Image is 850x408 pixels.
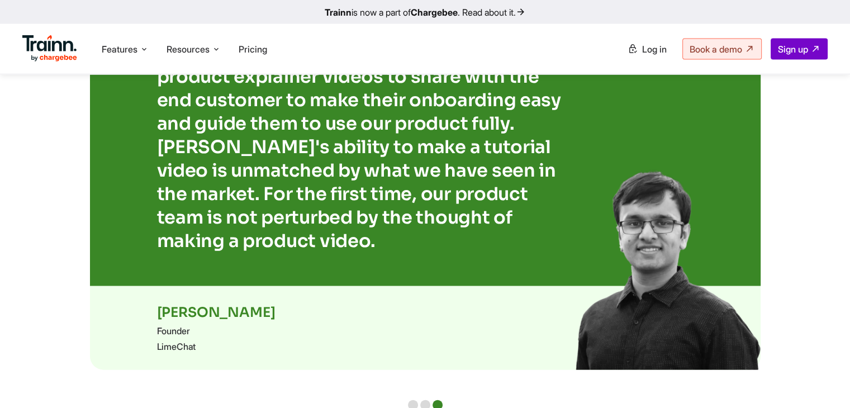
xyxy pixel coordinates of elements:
iframe: Chat Widget [794,354,850,408]
a: Sign up [771,39,828,60]
span: Book a demo [690,44,742,55]
img: Trainn Logo [22,35,77,62]
span: Sign up [778,44,808,55]
p: Founder [157,325,694,336]
b: Trainn [325,7,352,18]
a: Book a demo [682,39,762,60]
a: Log in [621,39,673,59]
span: Resources [167,43,210,55]
span: Features [102,43,137,55]
span: Log in [642,44,667,55]
p: Trainn is helping us at LimeChat create product explainer videos to share with the end customer t... [157,41,571,253]
p: LimeChat [157,341,694,352]
p: [PERSON_NAME] [157,304,694,321]
img: Trainn | customer education | video creation [576,169,761,370]
a: Pricing [239,44,267,55]
b: Chargebee [411,7,458,18]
